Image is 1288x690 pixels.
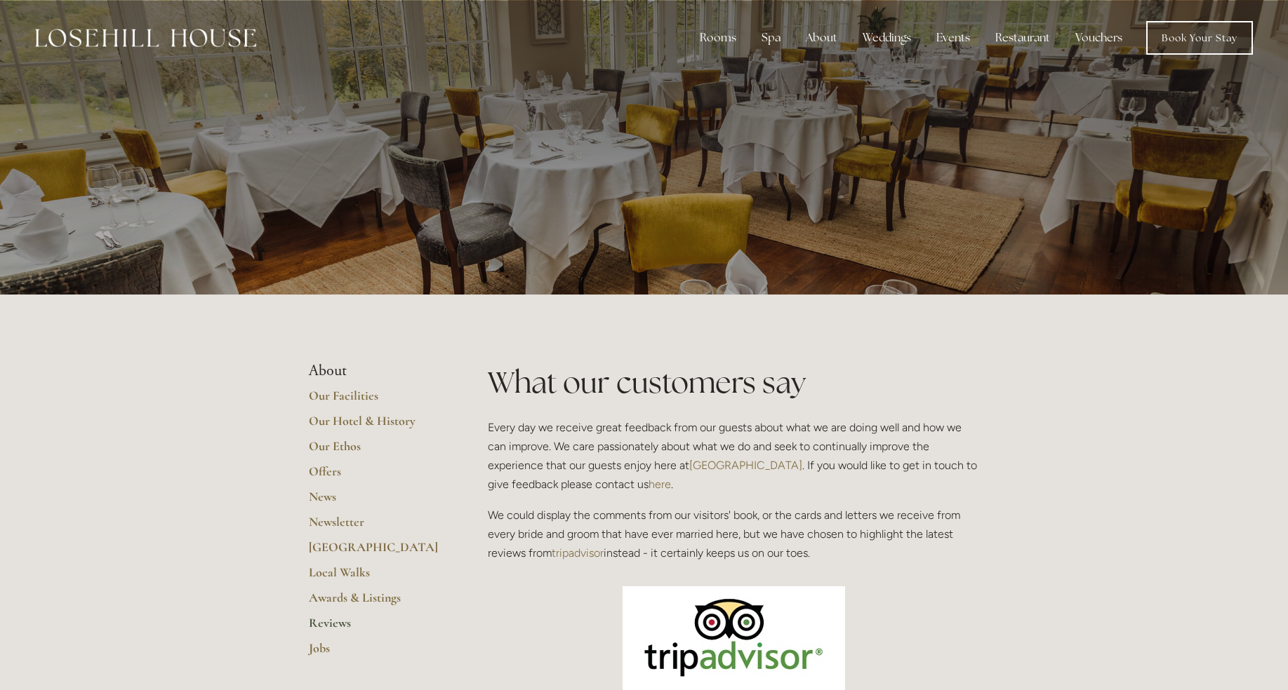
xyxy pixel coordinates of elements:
a: News [309,489,443,514]
a: Awards & Listings [309,590,443,615]
p: We could display the comments from our visitors' book, or the cards and letters we receive from e... [488,506,980,563]
div: Rooms [689,24,748,52]
a: Jobs [309,640,443,665]
a: Our Hotel & History [309,413,443,438]
a: Vouchers [1064,24,1134,52]
div: About [795,24,849,52]
li: About [309,362,443,380]
a: Our Ethos [309,438,443,464]
a: Our Facilities [309,388,443,413]
a: [GEOGRAPHIC_DATA] [309,539,443,564]
img: Losehill House [35,29,256,47]
div: Weddings [851,24,922,52]
p: Every day we receive great feedback from our guests about what we are doing well and how we can i... [488,418,980,494]
div: Events [925,24,981,52]
h1: What our customers say [488,362,980,403]
a: Offers [309,464,443,489]
a: Newsletter [309,514,443,539]
a: here [649,478,671,491]
a: Reviews [309,615,443,640]
div: Restaurant [984,24,1061,52]
a: Book Your Stay [1146,21,1253,55]
div: Spa [750,24,792,52]
a: [GEOGRAPHIC_DATA] [689,459,802,472]
a: tripadvisor [552,546,604,560]
a: Local Walks [309,564,443,590]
